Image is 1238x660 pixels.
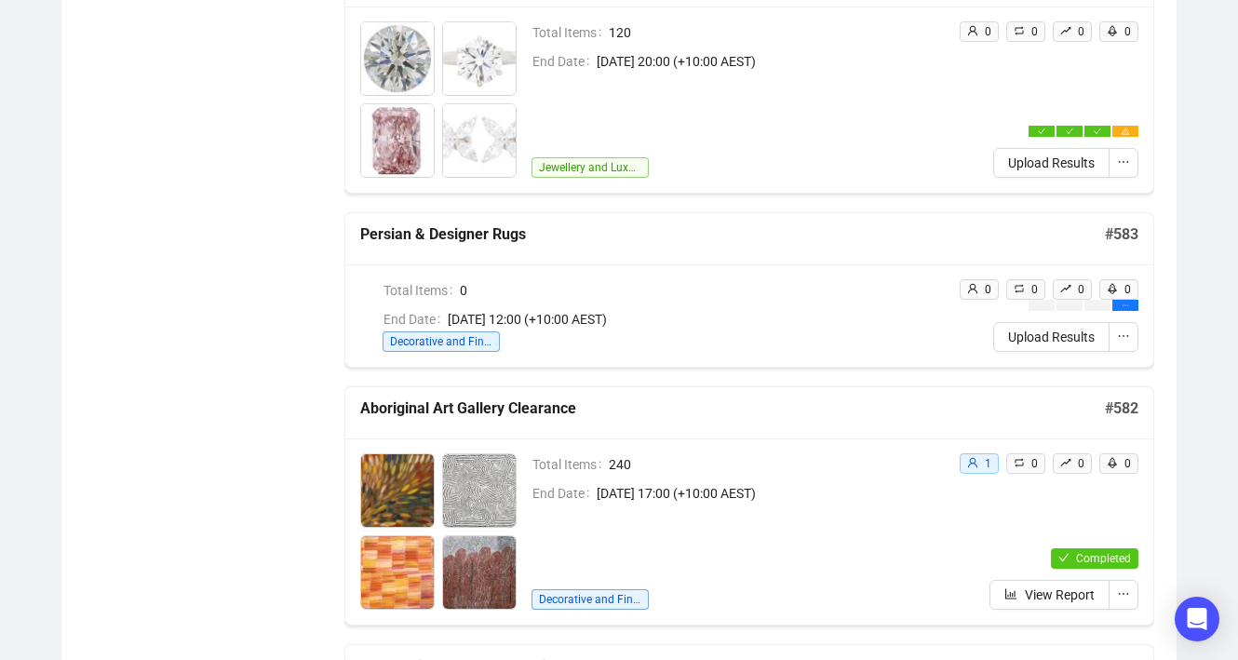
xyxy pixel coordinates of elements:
[1175,597,1219,641] div: Open Intercom Messenger
[443,536,516,609] img: 4_1.jpg
[1078,457,1084,470] span: 0
[1105,223,1138,246] h5: # 583
[532,157,649,178] span: Jewellery and Luxury
[1078,25,1084,38] span: 0
[1060,457,1071,468] span: rise
[1122,302,1129,309] span: ellipsis
[361,104,434,177] img: 3_1.jpg
[1058,552,1070,563] span: check
[1117,587,1130,600] span: ellipsis
[443,454,516,527] img: 2_1.jpg
[384,280,460,301] span: Total Items
[1008,153,1095,173] span: Upload Results
[1105,397,1138,420] h5: # 582
[1014,25,1025,36] span: retweet
[1107,283,1118,294] span: rocket
[1025,585,1095,605] span: View Report
[532,483,597,504] span: End Date
[1078,283,1084,296] span: 0
[1014,283,1025,294] span: retweet
[967,457,978,468] span: user
[1031,457,1038,470] span: 0
[361,22,434,95] img: 1_1.jpg
[361,536,434,609] img: 3_1.jpg
[443,22,516,95] img: 2_1.jpg
[985,457,991,470] span: 1
[985,283,991,296] span: 0
[361,454,434,527] img: 1_1.jpg
[1031,283,1038,296] span: 0
[384,309,448,330] span: End Date
[993,148,1110,178] button: Upload Results
[532,589,649,610] span: Decorative and Fine Arts
[1060,283,1071,294] span: rise
[344,212,1154,368] a: Persian & Designer Rugs#583Total Items0End Date[DATE] 12:00 (+10:00 AEST)Decorative and Fine Arts...
[1107,25,1118,36] span: rocket
[597,483,944,504] span: [DATE] 17:00 (+10:00 AEST)
[1094,128,1101,135] span: check
[985,25,991,38] span: 0
[609,454,944,475] span: 240
[967,283,978,294] span: user
[609,22,944,43] span: 120
[532,22,609,43] span: Total Items
[383,331,500,352] span: Decorative and Fine Arts
[460,280,944,301] span: 0
[1060,25,1071,36] span: rise
[532,454,609,475] span: Total Items
[597,51,944,72] span: [DATE] 20:00 (+10:00 AEST)
[1124,457,1131,470] span: 0
[360,223,1105,246] h5: Persian & Designer Rugs
[1004,587,1017,600] span: bar-chart
[1076,552,1131,565] span: Completed
[1038,128,1045,135] span: check
[1124,283,1131,296] span: 0
[1117,330,1130,343] span: ellipsis
[1122,128,1129,135] span: warning
[443,104,516,177] img: 4_1.jpg
[448,309,944,330] span: [DATE] 12:00 (+10:00 AEST)
[1066,128,1073,135] span: check
[344,386,1154,626] a: Aboriginal Art Gallery Clearance#582Total Items240End Date[DATE] 17:00 (+10:00 AEST)Decorative an...
[1031,25,1038,38] span: 0
[1124,25,1131,38] span: 0
[967,25,978,36] span: user
[1107,457,1118,468] span: rocket
[989,580,1110,610] button: View Report
[1008,327,1095,347] span: Upload Results
[1117,155,1130,168] span: ellipsis
[532,51,597,72] span: End Date
[360,397,1105,420] h5: Aboriginal Art Gallery Clearance
[993,322,1110,352] button: Upload Results
[1014,457,1025,468] span: retweet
